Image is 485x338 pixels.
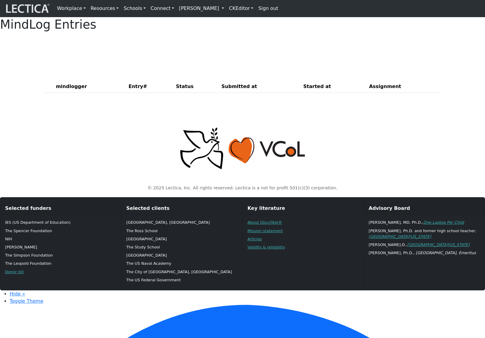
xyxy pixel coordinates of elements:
th: mindlogger [53,81,126,93]
em: , [GEOGRAPHIC_DATA], Emeritus [413,251,476,255]
a: Resources [88,2,121,14]
p: The Leopold Foundation [5,261,116,266]
a: Hide » [10,291,25,297]
a: Donor list [5,270,24,274]
a: Mission statement [248,229,283,233]
th: Assignment [367,81,441,93]
p: The City of [GEOGRAPHIC_DATA], [GEOGRAPHIC_DATA] [126,269,237,275]
p: [PERSON_NAME], Ph.D. [369,250,480,256]
a: CKEditor [227,2,256,14]
th: Entry# [126,81,174,93]
p: NIH [5,236,116,242]
a: [PERSON_NAME] [177,2,227,14]
a: One Laptop Per Child [423,220,464,225]
a: Schools [121,2,148,14]
div: Advisory Board [364,202,485,215]
p: The US Federal Government [126,277,237,283]
p: The Spencer Foundation [5,228,116,234]
div: Selected funders [0,202,121,215]
p: The Simpson Foundation [5,252,116,258]
p: The Study School [126,244,237,250]
div: Selected clients [121,202,242,215]
a: [GEOGRAPHIC_DATA][US_STATE] [369,234,431,239]
a: Validity & reliability [248,245,285,249]
th: Submitted at [219,81,301,93]
a: [GEOGRAPHIC_DATA][US_STATE] [407,242,470,247]
a: About DiscoTest® [248,220,282,225]
p: [PERSON_NAME], Ph.D. and former high school teacher, [369,228,480,239]
a: Connect [148,2,177,14]
p: [GEOGRAPHIC_DATA], [GEOGRAPHIC_DATA] [126,220,237,225]
p: © 2025 Lectica, Inc. All rights reserved. Lectica is a not for profit 501(c)(3) corporation. [47,185,438,191]
img: lecticalive [5,3,50,14]
div: Key literature [243,202,364,215]
th: Started at [301,81,367,93]
p: The US Naval Academy [126,261,237,266]
p: [GEOGRAPHIC_DATA] [126,252,237,258]
p: [PERSON_NAME].D., [369,242,480,248]
p: The Ross School [126,228,237,234]
a: Articles [248,237,262,241]
p: IES (US Department of Education) [5,220,116,225]
img: Peace, love, VCoL [178,127,307,170]
p: [PERSON_NAME], MD, Ph.D., [369,220,480,225]
p: [GEOGRAPHIC_DATA] [126,236,237,242]
a: Sign out [256,2,280,14]
a: Workplace [55,2,88,14]
p: [PERSON_NAME] [5,244,116,250]
th: Status [174,81,219,93]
